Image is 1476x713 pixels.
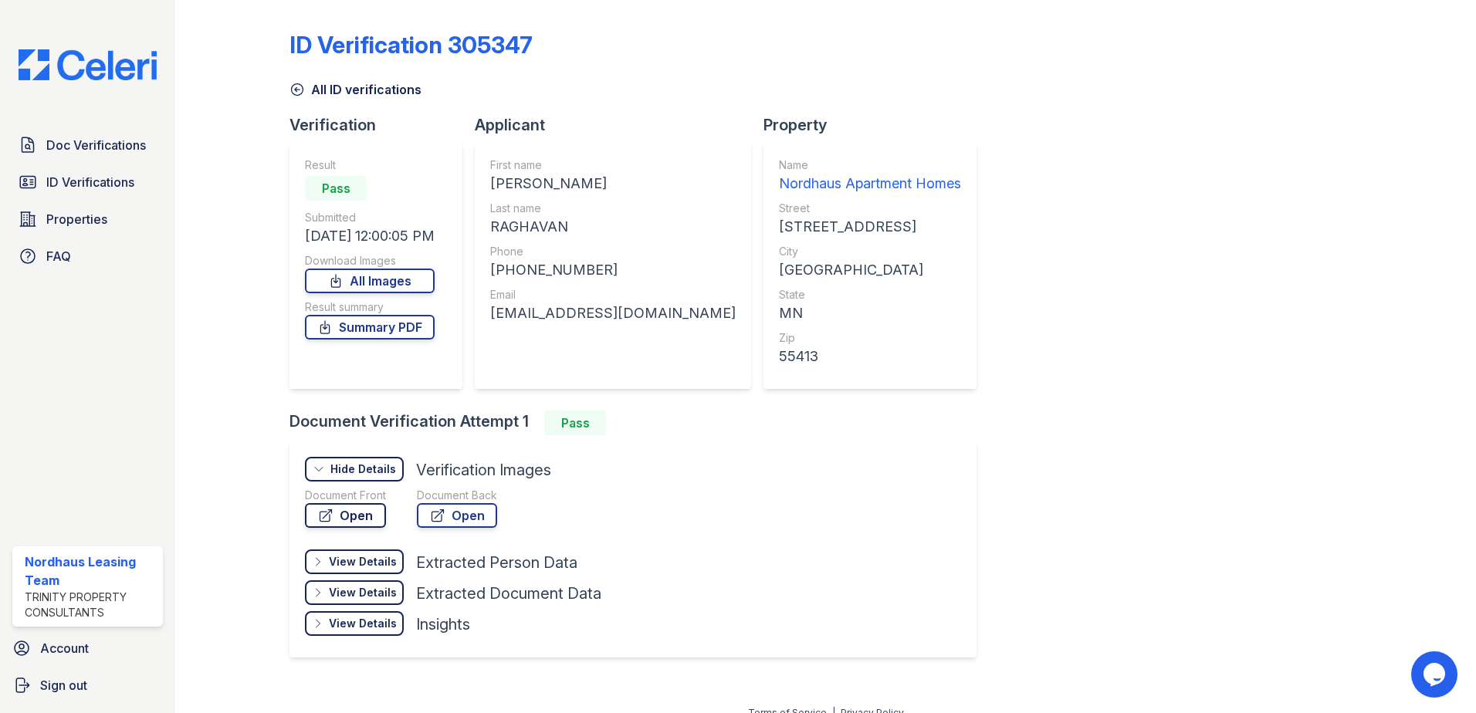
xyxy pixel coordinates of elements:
div: 55413 [779,346,961,367]
div: [PHONE_NUMBER] [490,259,736,281]
div: Extracted Person Data [416,552,577,573]
div: MN [779,302,961,324]
iframe: chat widget [1411,651,1461,698]
div: Document Front [305,488,386,503]
div: First name [490,157,736,173]
span: Properties [46,210,107,228]
div: Download Images [305,253,435,269]
div: Document Verification Attempt 1 [289,411,989,435]
span: Account [40,639,89,657]
a: Open [305,503,386,528]
a: Properties [12,204,163,235]
div: View Details [329,585,397,600]
a: FAQ [12,241,163,272]
div: Nordhaus Leasing Team [25,552,157,590]
div: State [779,287,961,302]
div: Zip [779,330,961,346]
div: Extracted Document Data [416,583,601,604]
span: FAQ [46,247,71,265]
div: ID Verification 305347 [289,31,533,59]
div: View Details [329,616,397,631]
div: RAGHAVAN [490,216,736,238]
a: Name Nordhaus Apartment Homes [779,157,961,194]
a: Doc Verifications [12,130,163,161]
div: [DATE] 12:00:05 PM [305,225,435,247]
div: Pass [305,176,367,201]
div: Result [305,157,435,173]
div: Applicant [475,114,763,136]
div: Verification [289,114,475,136]
div: [PERSON_NAME] [490,173,736,194]
div: Email [490,287,736,302]
div: Name [779,157,961,173]
div: [GEOGRAPHIC_DATA] [779,259,961,281]
div: City [779,244,961,259]
div: [STREET_ADDRESS] [779,216,961,238]
div: Verification Images [416,459,551,481]
img: CE_Logo_Blue-a8612792a0a2168367f1c8372b55b34899dd931a85d93a1a3d3e32e68fde9ad4.png [6,49,169,80]
div: Submitted [305,210,435,225]
div: Last name [490,201,736,216]
div: [EMAIL_ADDRESS][DOMAIN_NAME] [490,302,736,324]
a: Summary PDF [305,315,435,340]
div: Phone [490,244,736,259]
div: Street [779,201,961,216]
div: Property [763,114,989,136]
a: All ID verifications [289,80,421,99]
div: Hide Details [330,461,396,477]
div: Insights [416,613,470,635]
span: ID Verifications [46,173,134,191]
div: Trinity Property Consultants [25,590,157,620]
div: Pass [544,411,606,435]
a: Account [6,633,169,664]
span: Doc Verifications [46,136,146,154]
div: View Details [329,554,397,569]
a: Sign out [6,670,169,701]
a: ID Verifications [12,167,163,198]
span: Sign out [40,676,87,694]
a: All Images [305,269,435,293]
a: Open [417,503,497,528]
div: Result summary [305,299,435,315]
div: Nordhaus Apartment Homes [779,173,961,194]
div: Document Back [417,488,497,503]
